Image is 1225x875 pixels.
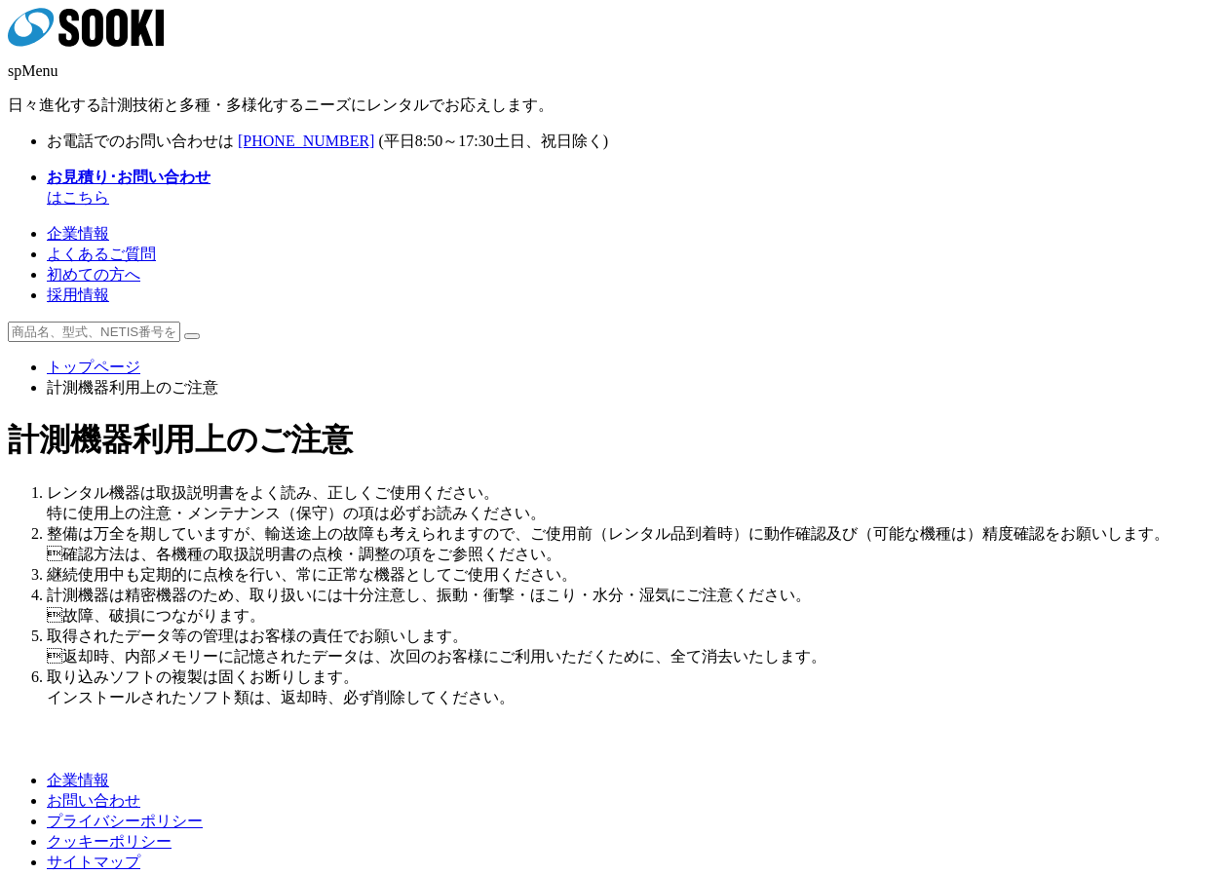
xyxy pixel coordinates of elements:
[47,266,140,283] a: 初めての方へ
[47,483,1217,524] li: レンタル機器は取扱説明書をよく読み、正しくご使用ください。 特に使用上の注意・メンテナンス（保守）の項は必ずお読みください。
[47,565,1217,586] li: 継続使用中も定期的に点検を行い、常に正常な機器としてご使用ください。
[47,133,234,149] span: お電話でのお問い合わせは
[415,133,442,149] span: 8:50
[47,813,203,829] a: プライバシーポリシー
[47,854,140,870] a: サイトマップ
[47,359,140,375] a: トップページ
[47,627,1217,667] li: 取得されたデータ等の管理はお客様の責任でお願いします。 返却時、内部メモリーに記憶されたデータは、次回のお客様にご利用いただくために、全て消去いたします。
[47,246,156,262] a: よくあるご質問
[47,225,109,242] a: 企業情報
[47,169,211,206] span: はこちら
[47,586,1217,627] li: 計測機器は精密機器のため、取り扱いには十分注意し、振動・衝撃・ほこり・水分・湿気にご注意ください。 故障、破損につながります。
[47,524,1217,565] li: 整備は万全を期していますが、輸送途上の故障も考えられますので、ご使用前（レンタル品到着時）に動作確認及び（可能な機種は）精度確認をお願いします。 確認方法は、各機種の取扱説明書の点検・調整の項...
[47,833,172,850] a: クッキーポリシー
[8,62,58,79] span: spMenu
[8,322,180,342] input: 商品名、型式、NETIS番号を入力してください
[458,133,493,149] span: 17:30
[47,772,109,788] a: 企業情報
[47,169,211,185] strong: お見積り･お問い合わせ
[8,95,1217,116] p: 日々進化する計測技術と多種・多様化するニーズにレンタルでお応えします。
[238,133,374,149] a: [PHONE_NUMBER]
[47,667,1217,708] li: 取り込みソフトの複製は固くお断りします。 インストールされたソフト類は、返却時、必ず削除してください。
[47,169,211,206] a: お見積り･お問い合わせはこちら
[8,419,1217,462] h1: 計測機器利用上のご注意
[47,378,1217,399] li: 計測機器利用上のご注意
[47,286,109,303] a: 採用情報
[47,792,140,809] a: お問い合わせ
[378,133,608,149] span: (平日 ～ 土日、祝日除く)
